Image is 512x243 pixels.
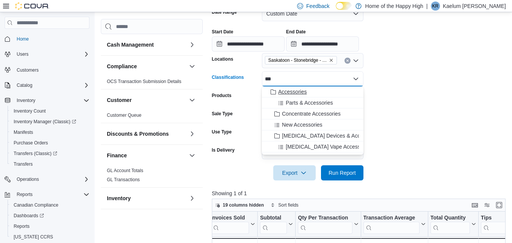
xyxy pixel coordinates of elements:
[262,6,363,21] button: Custom Date
[278,202,298,208] span: Sort fields
[17,97,35,103] span: Inventory
[212,74,244,80] label: Classifications
[212,111,233,117] label: Sale Type
[8,210,92,221] a: Dashboards
[107,177,140,182] a: GL Transactions
[107,63,137,70] h3: Compliance
[107,168,143,173] a: GL Account Totals
[14,34,89,44] span: Home
[470,201,479,210] button: Keyboard shortcuts
[11,211,47,220] a: Dashboards
[107,79,182,84] a: OCS Transaction Submission Details
[188,40,197,49] button: Cash Management
[11,201,61,210] a: Canadian Compliance
[262,141,363,152] button: [MEDICAL_DATA] Vape Accessories
[11,160,36,169] a: Transfers
[265,56,337,64] span: Saskatoon - Stonebridge - Fire & Flower
[188,129,197,138] button: Discounts & Promotions
[107,41,186,49] button: Cash Management
[8,159,92,169] button: Transfers
[212,201,267,210] button: 19 columns hidden
[260,215,293,234] button: Subtotal
[273,165,316,180] button: Export
[212,29,233,35] label: Start Date
[11,201,89,210] span: Canadian Compliance
[188,194,197,203] button: Inventory
[212,190,509,197] p: Showing 1 of 1
[107,96,132,104] h3: Customer
[14,96,38,105] button: Inventory
[282,121,323,129] span: New Accessories
[17,51,28,57] span: Users
[107,96,186,104] button: Customer
[17,36,29,42] span: Home
[365,2,423,11] p: Home of the Happy High
[298,215,358,234] button: Qty Per Transaction
[211,215,249,222] div: Invoices Sold
[223,202,264,208] span: 19 columns hidden
[188,96,197,105] button: Customer
[268,201,301,210] button: Sort fields
[14,151,57,157] span: Transfers (Classic)
[101,77,203,89] div: Compliance
[14,81,89,90] span: Catalog
[14,223,30,229] span: Reports
[11,128,36,137] a: Manifests
[268,56,327,64] span: Saskatoon - Stonebridge - Fire & Flower
[8,127,92,138] button: Manifests
[107,152,186,159] button: Finance
[212,129,232,135] label: Use Type
[101,166,203,187] div: Finance
[14,175,42,184] button: Operations
[262,119,363,130] button: New Accessories
[14,66,42,75] a: Customers
[262,108,363,119] button: Concentrate Accessories
[107,194,186,202] button: Inventory
[11,232,89,241] span: Washington CCRS
[8,138,92,148] button: Purchase Orders
[286,143,372,151] span: [MEDICAL_DATA] Vape Accessories
[11,107,89,116] span: Inventory Count
[188,62,197,71] button: Compliance
[17,191,33,198] span: Reports
[14,175,89,184] span: Operations
[14,190,89,199] span: Reports
[2,64,92,75] button: Customers
[212,147,235,153] label: Is Delivery
[363,215,419,234] div: Transaction Average
[17,67,39,73] span: Customers
[107,152,127,159] h3: Finance
[14,140,48,146] span: Purchase Orders
[282,110,341,118] span: Concentrate Accessories
[107,168,143,174] span: GL Account Totals
[262,130,363,141] button: [MEDICAL_DATA] Devices & Accessories
[329,169,356,177] span: Run Report
[107,63,186,70] button: Compliance
[260,215,287,234] div: Subtotal
[11,160,89,169] span: Transfers
[8,106,92,116] button: Inventory Count
[482,201,492,210] button: Display options
[363,215,419,222] div: Transaction Average
[14,129,33,135] span: Manifests
[286,36,359,52] input: Press the down key to open a popover containing a calendar.
[107,130,186,138] button: Discounts & Promotions
[107,194,131,202] h3: Inventory
[14,50,31,59] button: Users
[2,49,92,60] button: Users
[11,117,79,126] a: Inventory Manager (Classic)
[188,151,197,160] button: Finance
[336,2,352,10] input: Dark Mode
[212,92,232,99] label: Products
[262,86,363,97] button: Accessories
[8,148,92,159] a: Transfers (Classic)
[188,215,197,224] button: Loyalty
[212,56,233,62] label: Locations
[2,174,92,185] button: Operations
[286,29,306,35] label: End Date
[14,108,46,114] span: Inventory Count
[8,232,92,242] button: [US_STATE] CCRS
[14,96,89,105] span: Inventory
[2,189,92,200] button: Reports
[107,78,182,85] span: OCS Transaction Submission Details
